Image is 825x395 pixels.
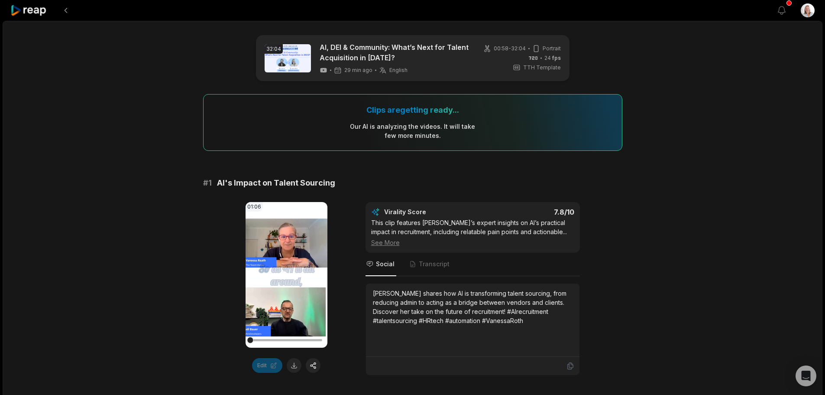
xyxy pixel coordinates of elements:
span: Transcript [419,260,450,268]
span: 00:58 - 32:04 [494,45,526,52]
span: AI's Impact on Talent Sourcing [217,177,335,189]
video: Your browser does not support mp4 format. [246,202,327,348]
div: See More [371,238,574,247]
span: 29 min ago [344,67,372,74]
div: Clips are getting ready... [366,105,459,115]
span: Social [376,260,395,268]
div: 7.8 /10 [481,208,574,216]
span: fps [552,55,561,61]
button: Edit [252,358,282,373]
span: 24 [544,54,561,62]
div: Open Intercom Messenger [796,366,816,386]
div: [PERSON_NAME] shares how AI is transforming talent sourcing, from reducing admin to acting as a b... [373,289,573,325]
a: AI, DEI & Community: What’s Next for Talent Acquisition in [DATE]? [320,42,469,63]
div: Our AI is analyzing the video s . It will take few more minutes. [349,122,476,140]
span: # 1 [203,177,212,189]
nav: Tabs [366,253,580,276]
div: Virality Score [384,208,477,216]
span: TTH Template [523,64,561,72]
div: This clip features [PERSON_NAME]’s expert insights on AI’s practical impact in recruitment, inclu... [371,218,574,247]
span: English [389,67,408,74]
span: Portrait [543,45,561,52]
